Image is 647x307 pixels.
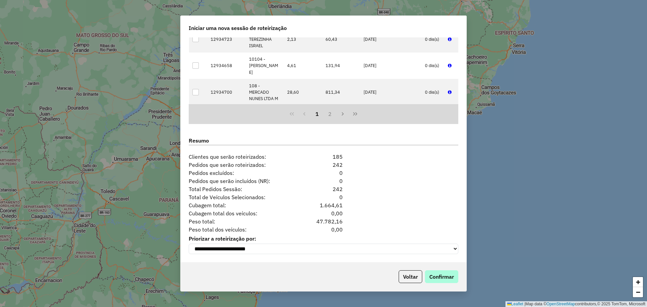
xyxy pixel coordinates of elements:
span: Cubagem total dos veículos: [185,209,300,217]
td: 108 - MERCADO NUNES LTDA M [245,79,284,105]
a: OpenStreetMap [547,302,575,306]
div: 1.664,61 [300,201,346,209]
a: Zoom out [633,287,643,297]
td: 10005 - TEREZINHA ISRAEL [245,26,284,53]
span: + [636,278,640,286]
div: 0 [300,177,346,185]
div: 0 [300,169,346,177]
span: | [524,302,525,306]
td: 0 dia(s) [421,53,444,79]
div: 47.782,16 [300,217,346,225]
button: Confirmar [425,270,458,283]
button: Last Page [349,108,362,120]
span: Peso total dos veículos: [185,225,300,234]
span: Total de Veículos Selecionados: [185,193,300,201]
span: Pedidos que serão roteirizados: [185,161,300,169]
span: Peso total: [185,217,300,225]
td: 0 dia(s) [421,26,444,53]
label: Priorizar a roteirização por: [189,235,458,243]
span: Pedidos excluídos: [185,169,300,177]
td: [DATE] [360,26,422,53]
div: 0,00 [300,225,346,234]
button: 2 [323,108,336,120]
td: 0 dia(s) [421,79,444,105]
div: 0 [300,193,346,201]
td: 4,61 [284,53,322,79]
td: 811,34 [322,79,360,105]
td: [DATE] [360,79,422,105]
td: [DATE] [360,53,422,79]
td: 10104 - [PERSON_NAME] [245,53,284,79]
td: 12934700 [207,79,246,105]
td: 131,94 [322,53,360,79]
td: 12934658 [207,53,246,79]
div: 242 [300,161,346,169]
button: Next Page [336,108,349,120]
td: 28,60 [284,79,322,105]
a: Leaflet [507,302,523,306]
a: Zoom in [633,277,643,287]
div: 0,00 [300,209,346,217]
div: 185 [300,153,346,161]
div: 242 [300,185,346,193]
td: 60,43 [322,26,360,53]
td: 12934723 [207,26,246,53]
span: − [636,288,640,296]
span: Iniciar uma nova sessão de roteirização [189,24,287,32]
span: Total Pedidos Sessão: [185,185,300,193]
button: Voltar [399,270,422,283]
label: Resumo [189,136,458,146]
span: Cubagem total: [185,201,300,209]
td: 2,13 [284,26,322,53]
button: 1 [311,108,323,120]
span: Pedidos que serão incluídos (NR): [185,177,300,185]
div: Map data © contributors,© 2025 TomTom, Microsoft [505,301,647,307]
span: Clientes que serão roteirizados: [185,153,300,161]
